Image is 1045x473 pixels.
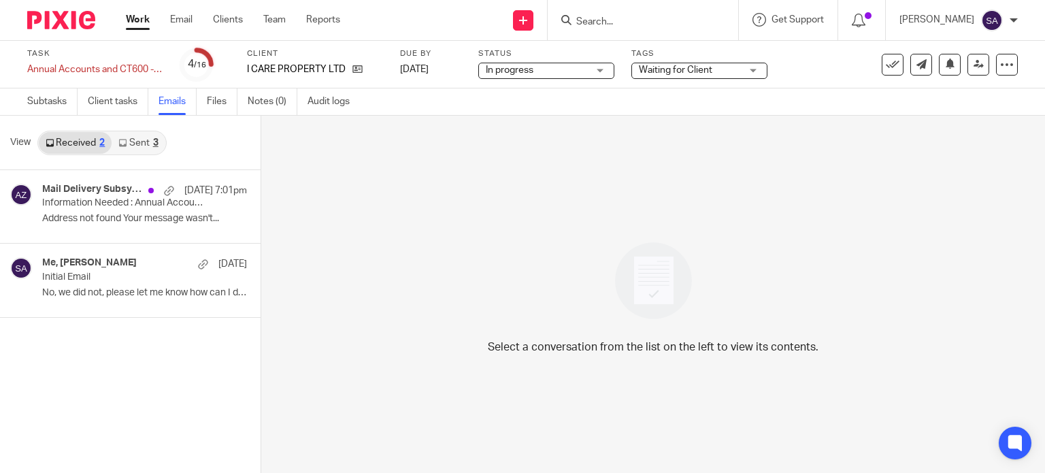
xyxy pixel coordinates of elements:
a: Sent3 [112,132,165,154]
label: Due by [400,48,461,59]
a: Files [207,88,237,115]
a: Work [126,13,150,27]
p: [DATE] [218,257,247,271]
a: Email [170,13,193,27]
p: Information Needed : Annual Accounts FYE [DATE] - I CARE PROPERTY LTD [42,197,206,209]
img: svg%3E [10,257,32,279]
a: Received2 [39,132,112,154]
img: svg%3E [981,10,1003,31]
span: [DATE] [400,65,429,74]
label: Client [247,48,383,59]
img: image [606,233,701,328]
div: Annual Accounts and CT600 - (SPV) [27,63,163,76]
span: View [10,135,31,150]
p: Initial Email [42,272,206,283]
span: Get Support [772,15,824,25]
a: Team [263,13,286,27]
a: Clients [213,13,243,27]
a: Client tasks [88,88,148,115]
img: Pixie [27,11,95,29]
a: Emails [159,88,197,115]
p: [PERSON_NAME] [899,13,974,27]
p: No, we did not, please let me know how can I do... [42,287,247,299]
input: Search [575,16,697,29]
p: I CARE PROPERTY LTD [247,63,346,76]
small: /16 [194,61,206,69]
label: Tags [631,48,767,59]
div: 2 [99,138,105,148]
a: Notes (0) [248,88,297,115]
h4: Mail Delivery Subsystem, Me, [PERSON_NAME] [42,184,142,195]
a: Reports [306,13,340,27]
label: Task [27,48,163,59]
div: 4 [188,56,206,72]
a: Subtasks [27,88,78,115]
p: [DATE] 7:01pm [184,184,247,197]
img: svg%3E [10,184,32,206]
span: Waiting for Client [639,65,712,75]
p: Address not found Your message wasn't... [42,213,247,225]
label: Status [478,48,614,59]
p: Select a conversation from the list on the left to view its contents. [488,339,818,355]
h4: Me, [PERSON_NAME] [42,257,137,269]
a: Audit logs [308,88,360,115]
span: In progress [486,65,533,75]
div: 3 [153,138,159,148]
